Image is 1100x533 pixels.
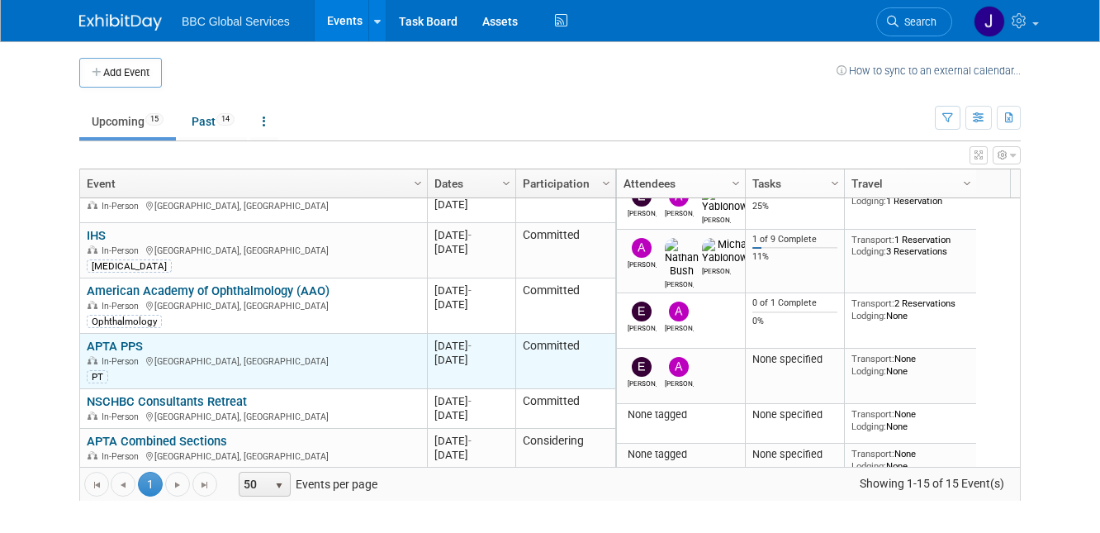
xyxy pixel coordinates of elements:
[116,478,130,492] span: Go to the previous page
[974,6,1005,37] img: Jennifer Benedict
[468,340,472,352] span: -
[752,448,838,461] div: None specified
[90,478,103,492] span: Go to the first page
[702,238,758,264] img: Michael Yablonowitz
[87,449,420,463] div: [GEOGRAPHIC_DATA], [GEOGRAPHIC_DATA]
[752,169,833,197] a: Tasks
[752,234,838,245] div: 1 of 9 Complete
[88,451,97,459] img: In-Person Event
[628,377,657,388] div: Ethan Denkensohn
[876,7,952,36] a: Search
[468,229,472,241] span: -
[632,238,652,258] img: Alex Corrigan
[434,394,508,408] div: [DATE]
[434,353,508,367] div: [DATE]
[192,472,217,497] a: Go to the last page
[851,234,970,258] div: 1 Reservation 3 Reservations
[87,259,172,273] div: [MEDICAL_DATA]
[515,389,615,429] td: Committed
[702,264,731,275] div: Michael Yablonowitz
[851,365,886,377] span: Lodging:
[434,197,508,212] div: [DATE]
[702,213,731,224] div: Michael Yablonowitz
[87,243,420,257] div: [GEOGRAPHIC_DATA], [GEOGRAPHIC_DATA]
[171,478,184,492] span: Go to the next page
[88,412,97,420] img: In-Person Event
[468,395,472,407] span: -
[179,106,247,137] a: Past14
[851,460,886,472] span: Lodging:
[498,169,516,194] a: Column Settings
[752,251,838,263] div: 11%
[87,283,330,298] a: American Academy of Ophthalmology (AAO)
[898,16,936,28] span: Search
[87,409,420,423] div: [GEOGRAPHIC_DATA], [GEOGRAPHIC_DATA]
[632,302,652,321] img: Ethan Denkensohn
[665,278,694,288] div: Nathan Bush
[623,408,739,421] div: None tagged
[837,64,1021,77] a: How to sync to an external calendar...
[87,370,108,383] div: PT
[273,479,286,493] span: select
[102,412,144,422] span: In-Person
[623,448,739,461] div: None tagged
[851,234,894,245] span: Transport:
[523,169,605,197] a: Participation
[845,472,1020,495] span: Showing 1-15 of 15 Event(s)
[111,472,135,497] a: Go to the previous page
[628,321,657,332] div: Ethan Denkensohn
[515,334,615,389] td: Committed
[145,113,164,126] span: 15
[87,339,143,354] a: APTA PPS
[88,356,97,364] img: In-Person Event
[79,106,176,137] a: Upcoming15
[102,245,144,256] span: In-Person
[411,177,424,190] span: Column Settings
[752,297,838,309] div: 0 of 1 Complete
[87,394,247,409] a: NSCHBC Consultants Retreat
[79,58,162,88] button: Add Event
[434,408,508,422] div: [DATE]
[851,408,894,420] span: Transport:
[628,258,657,269] div: Alex Corrigan
[182,15,290,28] span: BBC Global Services
[752,316,838,327] div: 0%
[87,434,227,449] a: APTA Combined Sections
[102,451,144,462] span: In-Person
[434,228,508,242] div: [DATE]
[87,228,106,243] a: IHS
[632,357,652,377] img: Ethan Denkensohn
[598,169,616,194] a: Column Settings
[434,448,508,462] div: [DATE]
[434,283,508,297] div: [DATE]
[515,223,615,278] td: Committed
[515,429,615,469] td: Considering
[410,169,428,194] a: Column Settings
[752,353,838,366] div: None specified
[851,195,886,207] span: Lodging:
[665,207,694,217] div: Alex Corrigan
[851,353,894,364] span: Transport:
[669,357,689,377] img: Alex Corrigan
[102,301,144,312] span: In-Person
[729,177,742,190] span: Column Settings
[702,187,758,213] img: Michael Yablonowitz
[84,472,109,497] a: Go to the first page
[216,113,235,126] span: 14
[851,310,886,321] span: Lodging:
[628,207,657,217] div: Ethan Denkensohn
[851,448,894,459] span: Transport:
[623,169,734,197] a: Attendees
[79,14,162,31] img: ExhibitDay
[959,169,977,194] a: Column Settings
[851,297,970,321] div: 2 Reservations None
[87,315,162,328] div: Ophthalmology
[87,198,420,212] div: [GEOGRAPHIC_DATA], [GEOGRAPHIC_DATA]
[88,201,97,209] img: In-Person Event
[165,472,190,497] a: Go to the next page
[851,297,894,309] span: Transport:
[434,339,508,353] div: [DATE]
[515,278,615,334] td: Committed
[669,302,689,321] img: Alex Corrigan
[102,201,144,212] span: In-Person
